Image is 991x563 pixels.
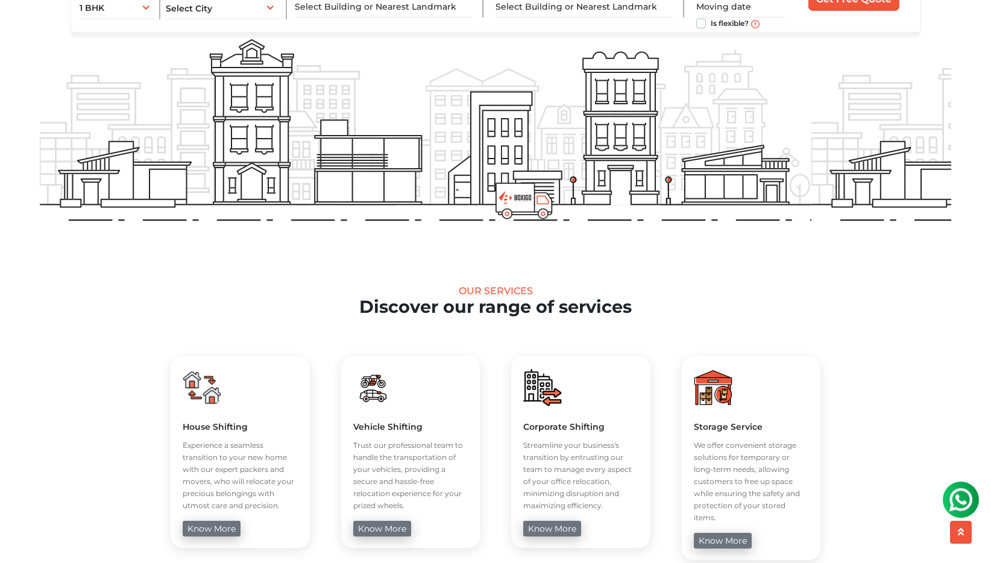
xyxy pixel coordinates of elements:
img: boxigo_prackers_and_movers_truck [495,183,553,219]
p: Streamline your business's transition by entrusting our team to manage every aspect of your offic... [523,439,638,512]
a: know more [353,521,411,536]
a: know more [694,533,752,549]
h2: Discover our range of services [40,297,952,318]
span: Select City [166,3,212,14]
img: move_date_info [751,20,760,28]
img: boxigo_packers_and_movers_huge_savings [523,368,562,407]
img: boxigo_packers_and_movers_huge_savings [694,368,732,407]
img: boxigo_packers_and_movers_huge_savings [183,368,221,407]
p: Experience a seamless transition to your new home with our expert packers and movers, who will re... [183,439,298,512]
p: Trust our professional team to handle the transportation of your vehicles, providing a secure and... [353,439,468,512]
a: know more [183,521,241,536]
a: know more [523,521,581,536]
h5: House Shifting [183,421,298,432]
img: boxigo_packers_and_movers_huge_savings [353,368,392,407]
img: whatsapp-icon.svg [12,12,36,36]
span: 1 BHK [80,2,104,13]
h5: Vehicle Shifting [353,421,468,432]
h5: Corporate Shifting [523,421,638,432]
label: Is flexible? [711,16,749,29]
p: We offer convenient storage solutions for temporary or long-term needs, allowing customers to fre... [694,439,809,524]
h5: Storage Service [694,421,809,432]
button: scroll up [950,521,972,544]
div: Our Services [40,285,952,297]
